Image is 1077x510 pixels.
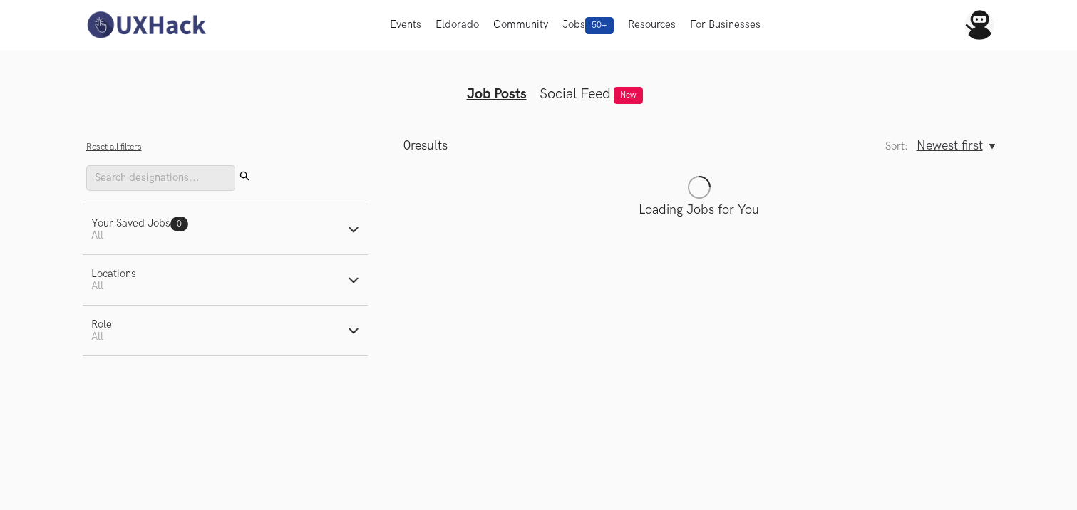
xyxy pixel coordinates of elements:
span: 50+ [585,17,614,34]
span: 0 [403,138,411,153]
div: Role [91,318,112,331]
img: UXHack-logo.png [83,10,210,40]
button: RoleAll [83,306,368,355]
span: All [91,331,103,343]
a: Job Posts [467,85,527,103]
p: Loading Jobs for You [403,202,995,217]
span: All [91,280,103,292]
span: All [91,229,103,241]
span: Newest first [917,138,983,153]
input: Search [86,165,235,191]
button: Reset all filters [86,142,142,152]
a: Social Feed [540,85,611,103]
span: New [614,87,643,104]
button: LocationsAll [83,255,368,305]
div: Locations [91,268,136,280]
p: results [403,138,448,153]
span: 0 [177,219,182,229]
div: Your Saved Jobs [91,217,188,229]
img: Your profile pic [964,10,994,40]
label: Sort: [885,140,908,152]
ul: Tabs Interface [265,63,813,103]
button: Newest first, Sort: [917,138,995,153]
button: Your Saved Jobs0 All [83,204,368,254]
